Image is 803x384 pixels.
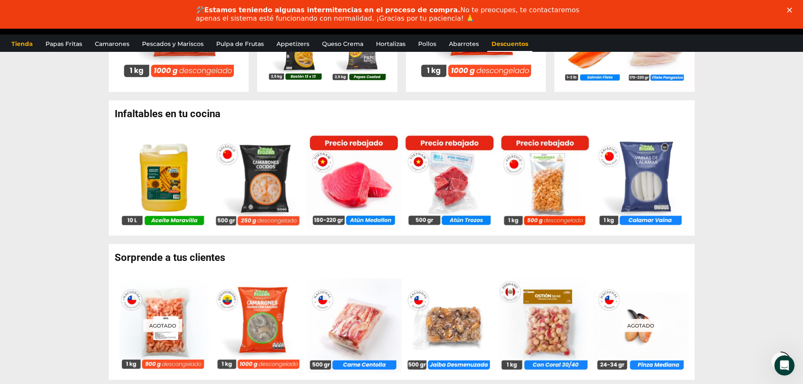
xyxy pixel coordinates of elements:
[487,36,532,52] a: Descuentos
[372,36,410,52] a: Hortalizas
[787,8,795,13] div: Cerrar
[774,355,795,376] iframe: Intercom live chat
[212,36,268,52] a: Pulpa de Frutas
[143,319,182,332] p: Agotado
[7,36,37,52] a: Tienda
[445,36,483,52] a: Abarrotes
[138,36,208,52] a: Pescados y Mariscos
[318,36,368,52] a: Queso Crema
[115,109,695,119] h2: Infaltables en tu cocina
[115,252,695,263] h2: Sorprende a tus clientes
[91,36,134,52] a: Camarones
[204,6,461,14] b: Estamos teniendo algunas intermitencias en el proceso de compra.
[196,6,594,23] div: 🛠️ No te preocupes, te contactaremos apenas el sistema esté funcionando con normalidad. ¡Gracias ...
[621,319,660,332] p: Agotado
[414,36,440,52] a: Pollos
[272,36,314,52] a: Appetizers
[41,36,86,52] a: Papas Fritas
